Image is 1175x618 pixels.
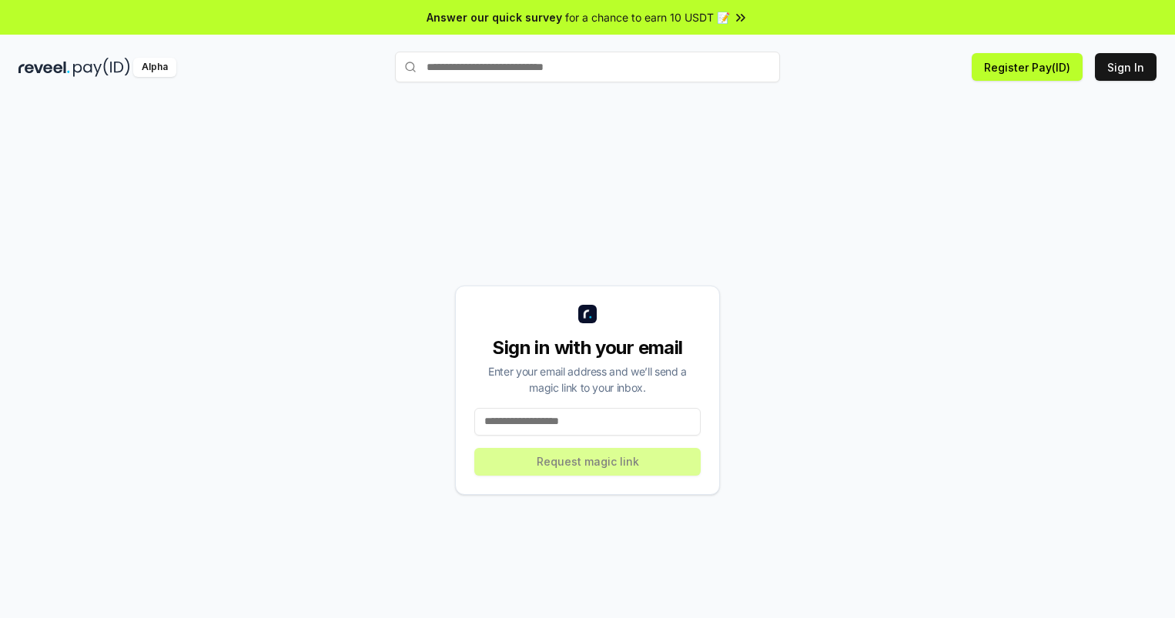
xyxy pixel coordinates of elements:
img: reveel_dark [18,58,70,77]
img: pay_id [73,58,130,77]
div: Alpha [133,58,176,77]
button: Sign In [1095,53,1157,81]
span: Answer our quick survey [427,9,562,25]
div: Sign in with your email [474,336,701,360]
img: logo_small [578,305,597,323]
div: Enter your email address and we’ll send a magic link to your inbox. [474,363,701,396]
button: Register Pay(ID) [972,53,1083,81]
span: for a chance to earn 10 USDT 📝 [565,9,730,25]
